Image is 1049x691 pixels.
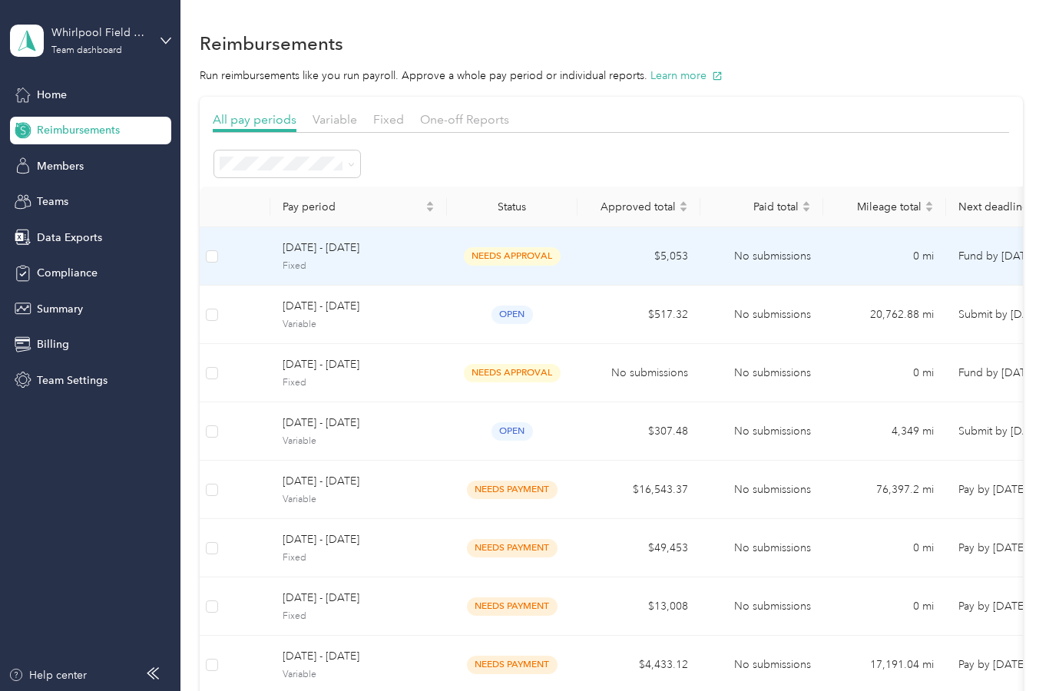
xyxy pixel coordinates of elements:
[925,199,934,208] span: caret-up
[283,473,435,490] span: [DATE] - [DATE]
[37,336,69,352] span: Billing
[679,205,688,214] span: caret-down
[823,577,946,636] td: 0 mi
[958,366,1035,379] span: Fund by [DATE]
[213,112,296,127] span: All pay periods
[37,193,68,210] span: Teams
[577,402,700,461] td: $307.48
[491,422,533,440] span: open
[283,493,435,507] span: Variable
[679,199,688,208] span: caret-up
[467,481,558,498] span: needs payment
[37,158,84,174] span: Members
[283,531,435,548] span: [DATE] - [DATE]
[283,240,435,256] span: [DATE] - [DATE]
[713,200,799,213] span: Paid total
[577,187,700,227] th: Approved total
[802,205,811,214] span: caret-down
[8,667,87,683] button: Help center
[802,199,811,208] span: caret-up
[283,356,435,373] span: [DATE] - [DATE]
[37,265,98,281] span: Compliance
[51,46,122,55] div: Team dashboard
[700,286,823,344] td: No submissions
[577,461,700,519] td: $16,543.37
[958,600,1027,613] span: Pay by [DATE]
[836,200,922,213] span: Mileage total
[700,402,823,461] td: No submissions
[200,68,1023,84] p: Run reimbursements like you run payroll. Approve a whole pay period or individual reports.
[577,227,700,286] td: $5,053
[464,364,561,382] span: needs approval
[464,247,561,265] span: needs approval
[467,656,558,673] span: needs payment
[700,519,823,577] td: No submissions
[958,250,1035,263] span: Fund by [DATE]
[283,648,435,665] span: [DATE] - [DATE]
[37,372,108,388] span: Team Settings
[283,318,435,332] span: Variable
[51,25,147,41] div: Whirlpool Field Service Managers
[37,230,102,246] span: Data Exports
[577,577,700,636] td: $13,008
[283,668,435,682] span: Variable
[823,519,946,577] td: 0 mi
[425,199,435,208] span: caret-up
[313,112,357,127] span: Variable
[823,344,946,402] td: 0 mi
[283,415,435,431] span: [DATE] - [DATE]
[577,344,700,402] td: No submissions
[958,425,1044,438] span: Submit by [DATE]
[577,519,700,577] td: $49,453
[283,298,435,315] span: [DATE] - [DATE]
[283,590,435,607] span: [DATE] - [DATE]
[467,539,558,557] span: needs payment
[590,200,676,213] span: Approved total
[823,286,946,344] td: 20,762.88 mi
[577,286,700,344] td: $517.32
[823,227,946,286] td: 0 mi
[37,87,67,103] span: Home
[700,461,823,519] td: No submissions
[283,435,435,448] span: Variable
[700,577,823,636] td: No submissions
[283,260,435,273] span: Fixed
[373,112,404,127] span: Fixed
[420,112,509,127] span: One-off Reports
[958,483,1027,496] span: Pay by [DATE]
[700,344,823,402] td: No submissions
[958,658,1027,671] span: Pay by [DATE]
[823,187,946,227] th: Mileage total
[958,308,1044,321] span: Submit by [DATE]
[823,402,946,461] td: 4,349 mi
[958,541,1027,554] span: Pay by [DATE]
[283,376,435,390] span: Fixed
[283,200,422,213] span: Pay period
[270,187,447,227] th: Pay period
[650,68,723,84] button: Learn more
[283,551,435,565] span: Fixed
[491,306,533,323] span: open
[925,205,934,214] span: caret-down
[823,461,946,519] td: 76,397.2 mi
[700,227,823,286] td: No submissions
[200,35,343,51] h1: Reimbursements
[425,205,435,214] span: caret-down
[700,187,823,227] th: Paid total
[467,597,558,615] span: needs payment
[963,605,1049,691] iframe: Everlance-gr Chat Button Frame
[459,200,565,213] div: Status
[37,122,120,138] span: Reimbursements
[283,610,435,623] span: Fixed
[37,301,83,317] span: Summary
